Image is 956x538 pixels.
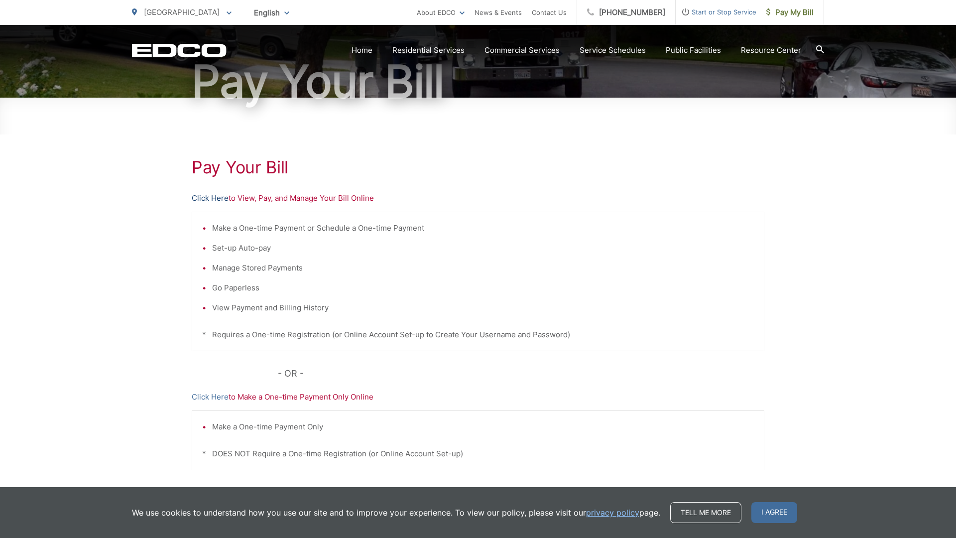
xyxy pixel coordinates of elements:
li: Manage Stored Payments [212,262,754,274]
p: * Requires a One-time Registration (or Online Account Set-up to Create Your Username and Password) [202,329,754,341]
a: Residential Services [392,44,465,56]
a: News & Events [475,6,522,18]
li: Go Paperless [212,282,754,294]
a: Click Here [192,192,229,204]
p: to Make a One-time Payment Only Online [192,391,764,403]
a: About EDCO [417,6,465,18]
a: Resource Center [741,44,801,56]
a: Contact Us [532,6,567,18]
span: I agree [751,502,797,523]
li: View Payment and Billing History [212,302,754,314]
a: Service Schedules [580,44,646,56]
p: - OR - [278,366,765,381]
span: Pay My Bill [766,6,814,18]
a: privacy policy [586,507,639,519]
p: We use cookies to understand how you use our site and to improve your experience. To view our pol... [132,507,660,519]
span: English [246,4,297,21]
a: Public Facilities [666,44,721,56]
li: Make a One-time Payment Only [212,421,754,433]
a: Commercial Services [484,44,560,56]
a: EDCD logo. Return to the homepage. [132,43,227,57]
a: Click Here [192,391,229,403]
p: to View, Pay, and Manage Your Bill Online [192,192,764,204]
li: Set-up Auto-pay [212,242,754,254]
p: * DOES NOT Require a One-time Registration (or Online Account Set-up) [202,448,754,460]
h1: Pay Your Bill [192,157,764,177]
li: Make a One-time Payment or Schedule a One-time Payment [212,222,754,234]
a: Home [352,44,372,56]
span: [GEOGRAPHIC_DATA] [144,7,220,17]
h1: Pay Your Bill [132,57,824,107]
a: Tell me more [670,502,741,523]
